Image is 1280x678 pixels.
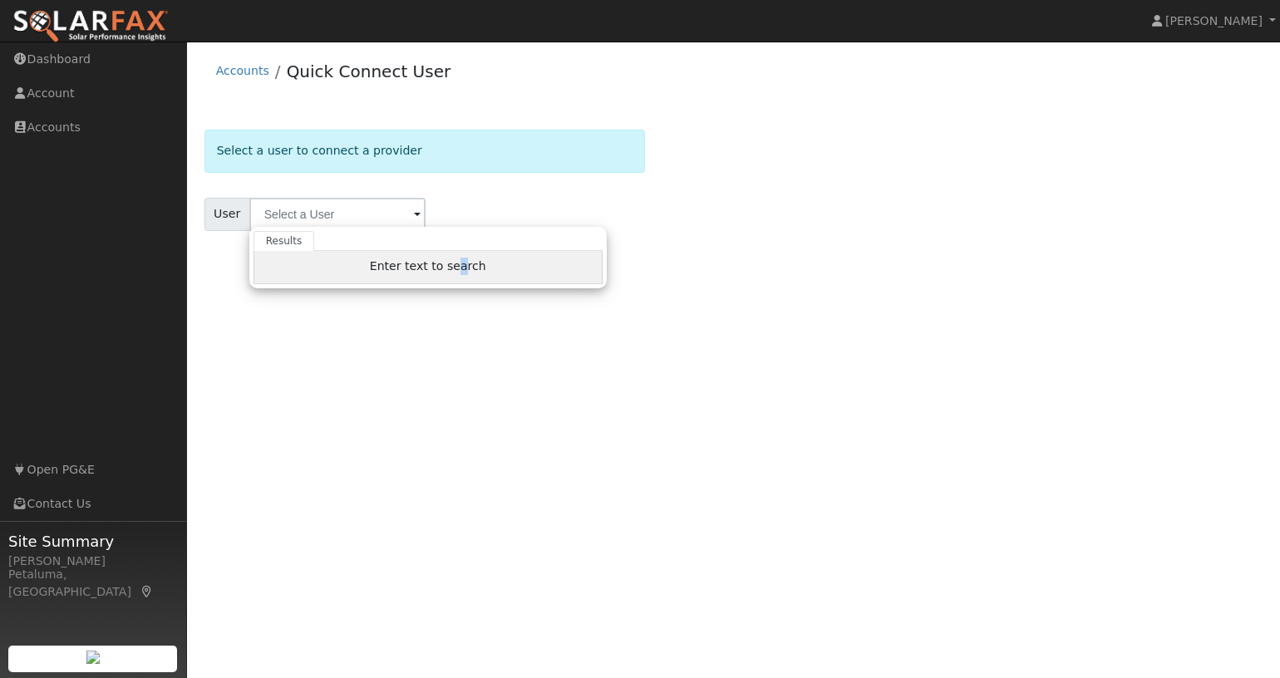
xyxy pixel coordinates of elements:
span: Site Summary [8,530,178,553]
a: Quick Connect User [287,61,451,81]
a: Map [140,585,155,598]
img: retrieve [86,651,100,664]
div: Petaluma, [GEOGRAPHIC_DATA] [8,566,178,601]
a: Results [254,231,315,251]
a: Accounts [216,64,269,77]
div: Select a user to connect a provider [204,130,646,172]
span: Enter text to search [370,259,486,273]
input: Select a User [249,198,426,231]
div: [PERSON_NAME] [8,553,178,570]
img: SolarFax [12,9,169,44]
span: User [204,198,250,231]
span: [PERSON_NAME] [1165,14,1263,27]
